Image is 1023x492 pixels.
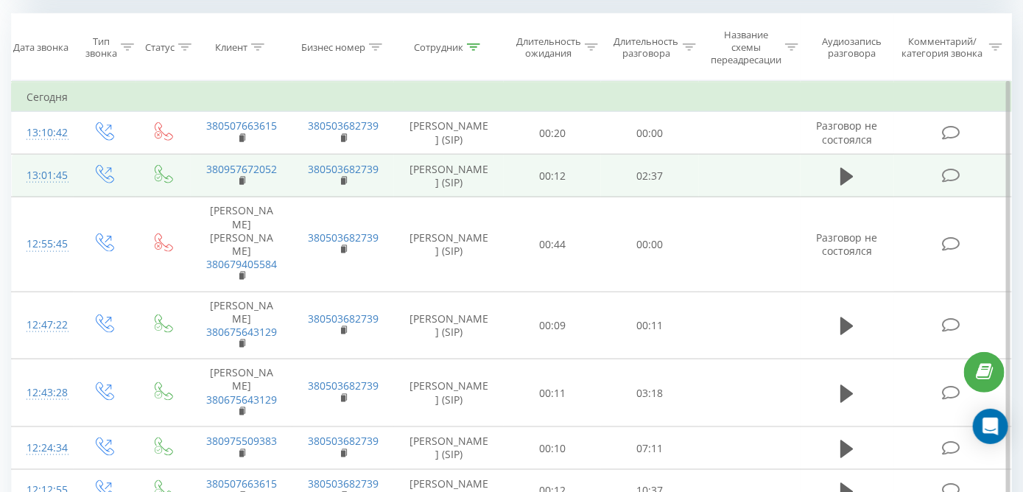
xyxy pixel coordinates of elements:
td: 00:09 [504,292,602,359]
td: [PERSON_NAME] (SIP) [394,155,503,197]
a: 380507663615 [206,477,277,491]
div: Тип звонка [85,35,117,60]
a: 380503682739 [308,312,379,326]
td: [PERSON_NAME] [PERSON_NAME] [191,197,292,292]
td: 00:11 [601,292,699,359]
a: 380503682739 [308,162,379,176]
div: Бизнес номер [301,41,365,54]
div: Длительность разговора [614,35,679,60]
div: Дата звонка [13,41,68,54]
td: [PERSON_NAME] [191,359,292,427]
div: Комментарий/категория звонка [899,35,985,60]
a: 380503682739 [308,231,379,245]
td: [PERSON_NAME] [191,292,292,359]
div: 13:01:45 [27,161,59,190]
div: Open Intercom Messenger [973,409,1008,444]
a: 380679405584 [206,257,277,271]
div: 12:47:22 [27,311,59,340]
span: Разговор не состоялся [817,231,878,258]
td: 03:18 [601,359,699,427]
a: 380675643129 [206,393,277,407]
td: 00:11 [504,359,602,427]
td: 00:44 [504,197,602,292]
td: 00:00 [601,197,699,292]
a: 380503682739 [308,477,379,491]
div: 12:55:45 [27,230,59,259]
div: Название схемы переадресации [711,29,781,66]
div: Клиент [215,41,247,54]
a: 380975509383 [206,434,277,448]
td: Сегодня [12,82,1012,112]
div: 13:10:42 [27,119,59,147]
div: 12:43:28 [27,379,59,407]
td: [PERSON_NAME] (SIP) [394,359,503,427]
a: 380503682739 [308,434,379,448]
td: [PERSON_NAME] (SIP) [394,197,503,292]
td: [PERSON_NAME] (SIP) [394,112,503,155]
a: 380507663615 [206,119,277,133]
a: 380503682739 [308,379,379,393]
td: 02:37 [601,155,699,197]
div: Длительность ожидания [516,35,581,60]
a: 380675643129 [206,325,277,339]
a: 380957672052 [206,162,277,176]
td: [PERSON_NAME] (SIP) [394,292,503,359]
a: 380503682739 [308,119,379,133]
div: 12:24:34 [27,434,59,463]
span: Разговор не состоялся [817,119,878,146]
td: 00:20 [504,112,602,155]
td: 00:10 [504,427,602,470]
td: 00:12 [504,155,602,197]
div: Аудиозапись разговора [814,35,890,60]
div: Статус [145,41,175,54]
td: 07:11 [601,427,699,470]
td: 00:00 [601,112,699,155]
div: Сотрудник [414,41,463,54]
td: [PERSON_NAME] (SIP) [394,427,503,470]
